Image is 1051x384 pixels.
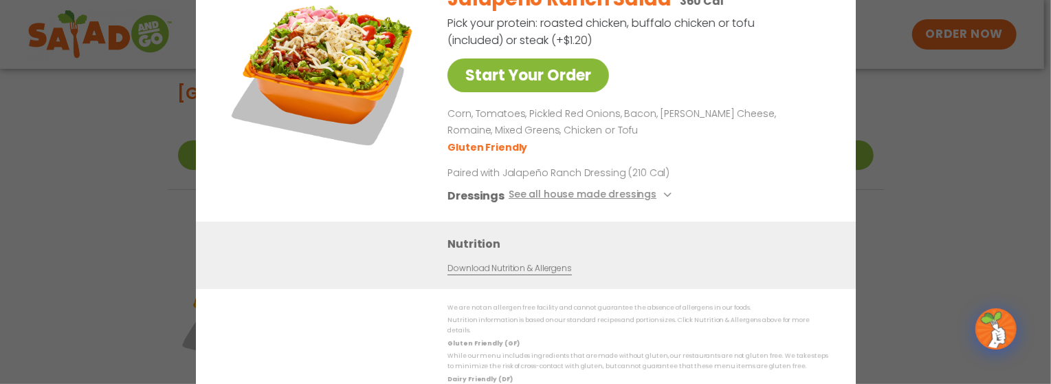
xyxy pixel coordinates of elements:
a: Start Your Order [447,58,609,92]
p: Paired with Jalapeño Ranch Dressing (210 Cal) [447,165,702,180]
p: While our menu includes ingredients that are made without gluten, our restaurants are not gluten ... [447,351,828,372]
p: Pick your protein: roasted chicken, buffalo chicken or tofu (included) or steak (+$1.20) [447,14,757,49]
p: Corn, Tomatoes, Pickled Red Onions, Bacon, [PERSON_NAME] Cheese, Romaine, Mixed Greens, Chicken o... [447,106,823,139]
img: wpChatIcon [977,310,1015,348]
p: Nutrition information is based on our standard recipes and portion sizes. Click Nutrition & Aller... [447,315,828,337]
p: We are not an allergen free facility and cannot guarantee the absence of allergens in our foods. [447,303,828,313]
h3: Nutrition [447,235,835,252]
h3: Dressings [447,186,505,204]
li: Gluten Friendly [447,140,529,154]
strong: Dairy Friendly (DF) [447,374,512,383]
a: Download Nutrition & Allergens [447,262,571,275]
button: See all house made dressings [508,186,675,204]
strong: Gluten Friendly (GF) [447,339,519,347]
